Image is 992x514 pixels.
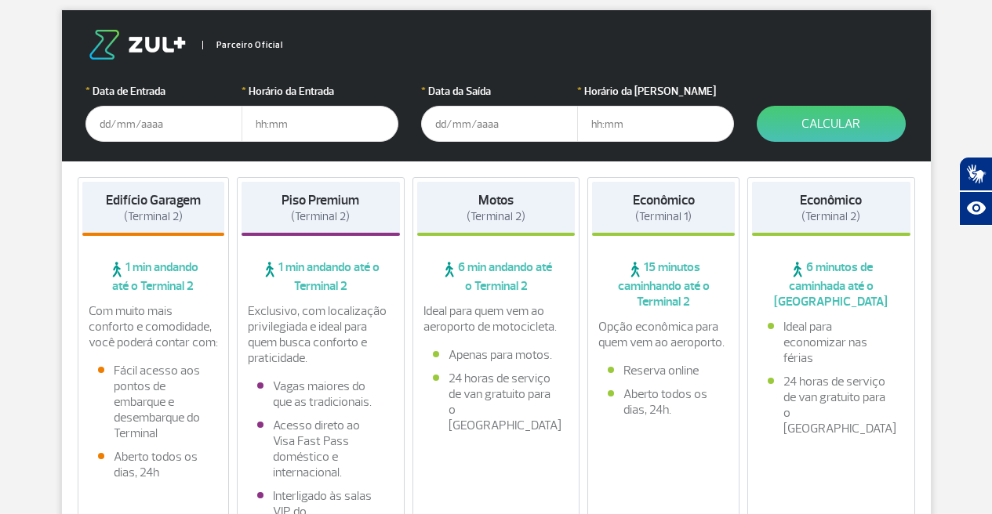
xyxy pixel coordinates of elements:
strong: Edifício Garagem [106,192,201,208]
li: Reserva online [608,363,719,378]
input: hh:mm [242,106,398,142]
p: Ideal para quem vem ao aeroporto de motocicleta. [423,303,569,335]
input: dd/mm/aaaa [85,106,242,142]
span: 1 min andando até o Terminal 2 [242,259,400,294]
span: 6 min andando até o Terminal 2 [417,259,576,294]
img: logo-zul.png [85,30,189,60]
li: Fácil acesso aos pontos de embarque e desembarque do Terminal [98,363,209,441]
span: (Terminal 2) [801,209,860,224]
p: Exclusivo, com localização privilegiada e ideal para quem busca conforto e praticidade. [248,303,394,366]
li: Vagas maiores do que as tradicionais. [257,378,384,410]
label: Horário da Entrada [242,83,398,100]
li: 24 horas de serviço de van gratuito para o [GEOGRAPHIC_DATA] [768,374,895,436]
li: Aberto todos os dias, 24h. [608,386,719,418]
strong: Econômico [800,192,862,208]
button: Calcular [757,106,906,142]
li: Ideal para economizar nas férias [768,319,895,366]
span: (Terminal 2) [124,209,183,224]
strong: Piso Premium [282,192,359,208]
label: Horário da [PERSON_NAME] [577,83,734,100]
li: 24 horas de serviço de van gratuito para o [GEOGRAPHIC_DATA] [433,371,560,433]
span: (Terminal 2) [467,209,525,224]
button: Abrir recursos assistivos. [959,191,992,226]
span: 15 minutos caminhando até o Terminal 2 [592,259,735,309]
label: Data de Entrada [85,83,242,100]
li: Acesso direto ao Visa Fast Pass doméstico e internacional. [257,418,384,480]
strong: Motos [478,192,514,208]
p: Opção econômica para quem vem ao aeroporto. [598,319,729,350]
strong: Econômico [633,192,695,208]
li: Apenas para motos. [433,347,560,363]
p: Com muito mais conforto e comodidade, você poderá contar com: [89,303,219,350]
span: (Terminal 2) [291,209,350,224]
span: 6 minutos de caminhada até o [GEOGRAPHIC_DATA] [752,259,910,309]
div: Plugin de acessibilidade da Hand Talk. [959,157,992,226]
span: (Terminal 1) [635,209,692,224]
input: hh:mm [577,106,734,142]
li: Aberto todos os dias, 24h [98,449,209,480]
span: 1 min andando até o Terminal 2 [82,259,225,294]
button: Abrir tradutor de língua de sinais. [959,157,992,191]
span: Parceiro Oficial [202,41,283,49]
input: dd/mm/aaaa [421,106,578,142]
label: Data da Saída [421,83,578,100]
